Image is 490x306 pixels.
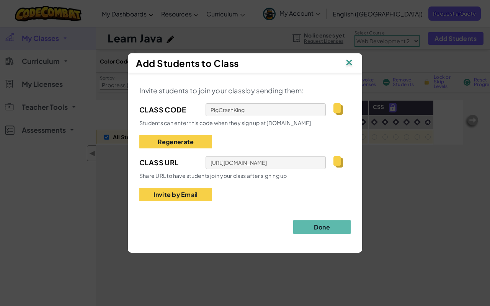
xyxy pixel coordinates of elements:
span: Students can enter this code when they sign up at [DOMAIN_NAME] [139,119,311,126]
img: IconCopy.svg [333,156,343,168]
button: Regenerate [139,135,212,148]
img: IconCopy.svg [333,103,343,115]
button: Done [293,220,351,234]
span: Class Url [139,157,198,168]
span: Invite students to join your class by sending them: [139,86,304,95]
span: Class Code [139,104,198,116]
span: Share URL to have students join your class after signing up [139,172,287,179]
button: Invite by Email [139,188,212,201]
img: IconClose.svg [344,57,354,69]
span: Add Students to Class [136,57,239,69]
